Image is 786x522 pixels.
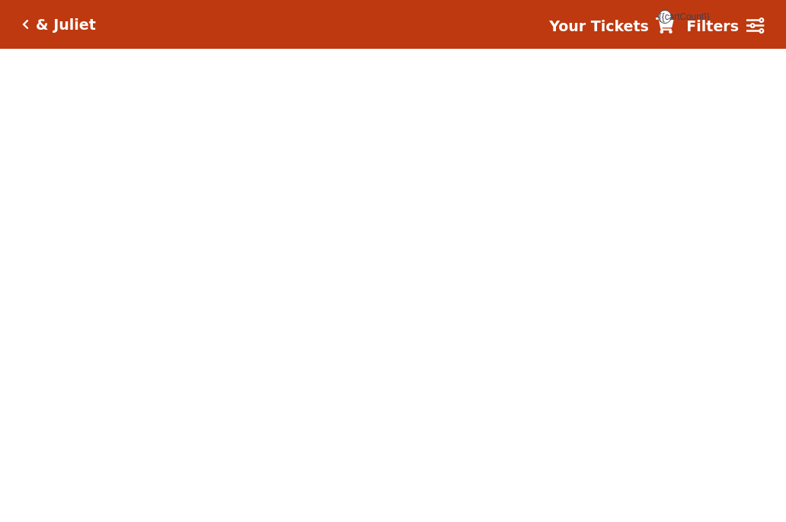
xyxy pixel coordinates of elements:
[686,15,764,37] a: Filters
[36,16,96,34] h5: & Juliet
[549,15,674,37] a: Your Tickets {{cartCount}}
[686,18,739,34] strong: Filters
[549,18,649,34] strong: Your Tickets
[658,10,672,24] span: {{cartCount}}
[22,19,29,30] a: Click here to go back to filters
